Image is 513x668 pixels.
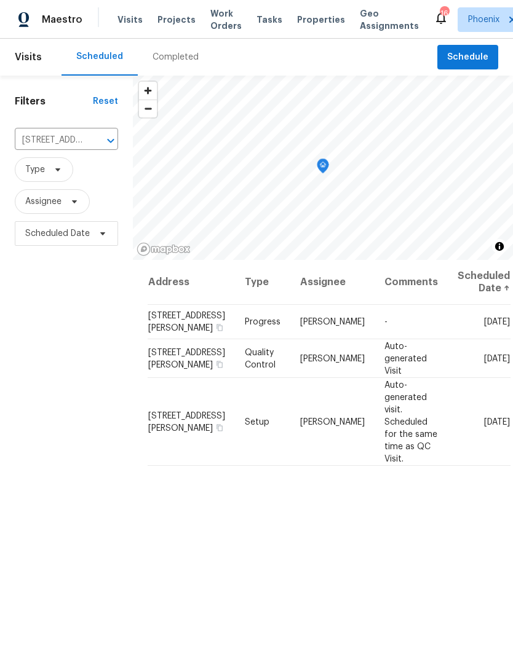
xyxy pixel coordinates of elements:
span: Tasks [256,15,282,24]
button: Copy Address [214,358,225,369]
span: [DATE] [484,354,510,363]
span: [STREET_ADDRESS][PERSON_NAME] [148,411,225,432]
span: Assignee [25,195,62,208]
div: Completed [153,51,199,63]
button: Zoom out [139,100,157,117]
span: Auto-generated Visit [384,342,427,375]
span: [PERSON_NAME] [300,318,365,326]
button: Copy Address [214,322,225,333]
span: Progress [245,318,280,326]
span: Visits [15,44,42,71]
button: Copy Address [214,422,225,433]
button: Schedule [437,45,498,70]
span: [STREET_ADDRESS][PERSON_NAME] [148,348,225,369]
h1: Filters [15,95,93,108]
a: Mapbox homepage [137,242,191,256]
span: Maestro [42,14,82,26]
span: Properties [297,14,345,26]
span: Work Orders [210,7,242,32]
span: [PERSON_NAME] [300,354,365,363]
span: Phoenix [468,14,499,26]
span: [STREET_ADDRESS][PERSON_NAME] [148,312,225,332]
span: [PERSON_NAME] [300,417,365,426]
div: Map marker [317,159,329,178]
span: [DATE] [484,318,510,326]
button: Toggle attribution [492,239,507,254]
div: 16 [440,7,448,20]
th: Type [235,260,290,305]
div: Scheduled [76,50,123,63]
button: Open [102,132,119,149]
span: Quality Control [245,348,276,369]
th: Scheduled Date ↑ [448,260,511,305]
span: - [384,318,388,326]
span: Auto-generated visit. Scheduled for the same time as QC Visit. [384,380,437,463]
th: Comments [375,260,448,305]
span: [DATE] [484,417,510,426]
span: Visits [117,14,143,26]
input: Search for an address... [15,131,84,150]
span: Schedule [447,50,488,65]
span: Geo Assignments [360,7,419,32]
span: Toggle attribution [496,240,503,253]
div: Reset [93,95,118,108]
button: Zoom in [139,82,157,100]
span: Setup [245,417,269,426]
span: Type [25,163,45,176]
span: Scheduled Date [25,227,90,240]
th: Assignee [290,260,375,305]
th: Address [148,260,235,305]
span: Projects [157,14,196,26]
